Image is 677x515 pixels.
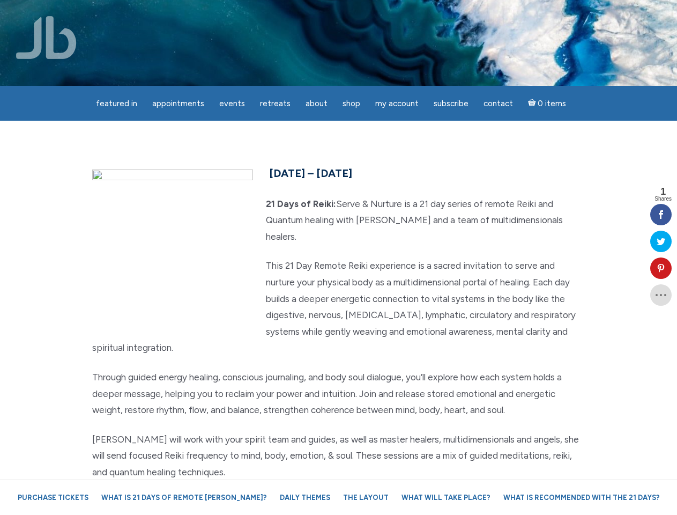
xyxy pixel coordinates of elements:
img: Jamie Butler. The Everyday Medium [16,16,77,59]
span: About [306,99,328,108]
strong: 21 Days of Reiki: [266,198,336,209]
span: 0 items [538,100,566,108]
p: Through guided energy healing, conscious journaling, and body soul dialogue, you’ll explore how e... [92,369,585,418]
a: Retreats [254,93,297,114]
a: Appointments [146,93,211,114]
span: Retreats [260,99,291,108]
a: What is recommended with the 21 Days? [498,488,665,507]
a: About [299,93,334,114]
a: Subscribe [427,93,475,114]
a: What will take place? [396,488,496,507]
span: Shop [343,99,360,108]
span: 1 [654,187,672,196]
a: What is 21 Days of Remote [PERSON_NAME]? [96,488,272,507]
p: Serve & Nurture is a 21 day series of remote Reiki and Quantum healing with [PERSON_NAME] and a t... [92,196,585,245]
span: Events [219,99,245,108]
a: Purchase Tickets [12,488,94,507]
p: This 21 Day Remote Reiki experience is a sacred invitation to serve and nurture your physical bod... [92,257,585,356]
a: Daily Themes [274,488,336,507]
span: My Account [375,99,419,108]
span: featured in [96,99,137,108]
a: Cart0 items [522,92,573,114]
a: Events [213,93,251,114]
span: [DATE] – [DATE] [269,167,352,180]
span: Appointments [152,99,204,108]
span: Subscribe [434,99,468,108]
i: Cart [528,99,538,108]
a: featured in [90,93,144,114]
span: Contact [483,99,513,108]
a: My Account [369,93,425,114]
a: The Layout [338,488,394,507]
a: Contact [477,93,519,114]
p: [PERSON_NAME] will work with your spirit team and guides, as well as master healers, multidimensi... [92,431,585,481]
a: Shop [336,93,367,114]
span: Shares [654,196,672,202]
